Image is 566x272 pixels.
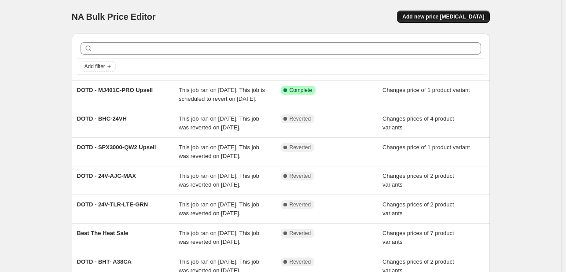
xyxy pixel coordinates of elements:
span: Add filter [85,63,105,70]
span: DOTD - SPX3000-QW2 Upsell [77,144,156,151]
span: Changes price of 1 product variant [382,144,470,151]
span: This job ran on [DATE]. This job is scheduled to revert on [DATE]. [179,87,265,102]
span: DOTD - 24V-TLR-LTE-GRN [77,201,148,208]
span: This job ran on [DATE]. This job was reverted on [DATE]. [179,201,259,217]
button: Add filter [81,61,116,72]
span: Changes prices of 4 product variants [382,115,454,131]
span: DOTD - MJ401C-PRO Upsell [77,87,153,93]
span: Changes price of 1 product variant [382,87,470,93]
span: Reverted [290,115,311,122]
span: Add new price [MEDICAL_DATA] [402,13,484,20]
span: Beat The Heat Sale [77,230,129,236]
span: DOTD - BHC-24VH [77,115,127,122]
span: Reverted [290,144,311,151]
span: Reverted [290,173,311,180]
button: Add new price [MEDICAL_DATA] [397,11,489,23]
span: DOTD - 24V-AJC-MAX [77,173,136,179]
span: This job ran on [DATE]. This job was reverted on [DATE]. [179,173,259,188]
span: Complete [290,87,312,94]
span: Changes prices of 2 product variants [382,201,454,217]
span: Reverted [290,258,311,265]
span: Changes prices of 2 product variants [382,173,454,188]
span: Reverted [290,201,311,208]
span: DOTD - BHT- A38CA [77,258,132,265]
span: Changes prices of 7 product variants [382,230,454,245]
span: This job ran on [DATE]. This job was reverted on [DATE]. [179,144,259,159]
span: NA Bulk Price Editor [72,12,156,22]
span: This job ran on [DATE]. This job was reverted on [DATE]. [179,230,259,245]
span: This job ran on [DATE]. This job was reverted on [DATE]. [179,115,259,131]
span: Reverted [290,230,311,237]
